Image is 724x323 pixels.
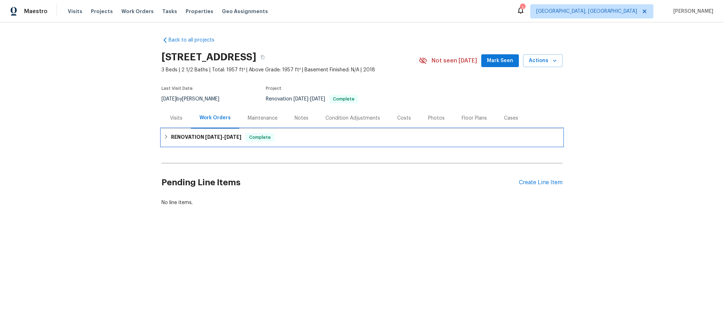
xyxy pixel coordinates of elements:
[170,115,182,122] div: Visits
[161,66,419,73] span: 3 Beds | 2 1/2 Baths | Total: 1957 ft² | Above Grade: 1957 ft² | Basement Finished: N/A | 2018
[24,8,48,15] span: Maestro
[529,56,557,65] span: Actions
[294,97,308,102] span: [DATE]
[162,9,177,14] span: Tasks
[504,115,518,122] div: Cases
[161,54,256,61] h2: [STREET_ADDRESS]
[295,115,308,122] div: Notes
[186,8,213,15] span: Properties
[121,8,154,15] span: Work Orders
[330,97,357,101] span: Complete
[487,56,513,65] span: Mark Seen
[205,135,222,139] span: [DATE]
[310,97,325,102] span: [DATE]
[224,135,241,139] span: [DATE]
[248,115,278,122] div: Maintenance
[205,135,241,139] span: -
[266,86,281,91] span: Project
[161,129,563,146] div: RENOVATION [DATE]-[DATE]Complete
[266,97,358,102] span: Renovation
[161,37,230,44] a: Back to all projects
[520,4,525,11] div: 1
[161,95,228,103] div: by [PERSON_NAME]
[397,115,411,122] div: Costs
[199,114,231,121] div: Work Orders
[523,54,563,67] button: Actions
[670,8,713,15] span: [PERSON_NAME]
[294,97,325,102] span: -
[432,57,477,64] span: Not seen [DATE]
[161,86,193,91] span: Last Visit Date
[222,8,268,15] span: Geo Assignments
[246,134,274,141] span: Complete
[91,8,113,15] span: Projects
[161,199,563,206] div: No line items.
[161,166,519,199] h2: Pending Line Items
[536,8,637,15] span: [GEOGRAPHIC_DATA], [GEOGRAPHIC_DATA]
[256,51,269,64] button: Copy Address
[462,115,487,122] div: Floor Plans
[171,133,241,142] h6: RENOVATION
[161,97,176,102] span: [DATE]
[519,179,563,186] div: Create Line Item
[68,8,82,15] span: Visits
[325,115,380,122] div: Condition Adjustments
[428,115,445,122] div: Photos
[481,54,519,67] button: Mark Seen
